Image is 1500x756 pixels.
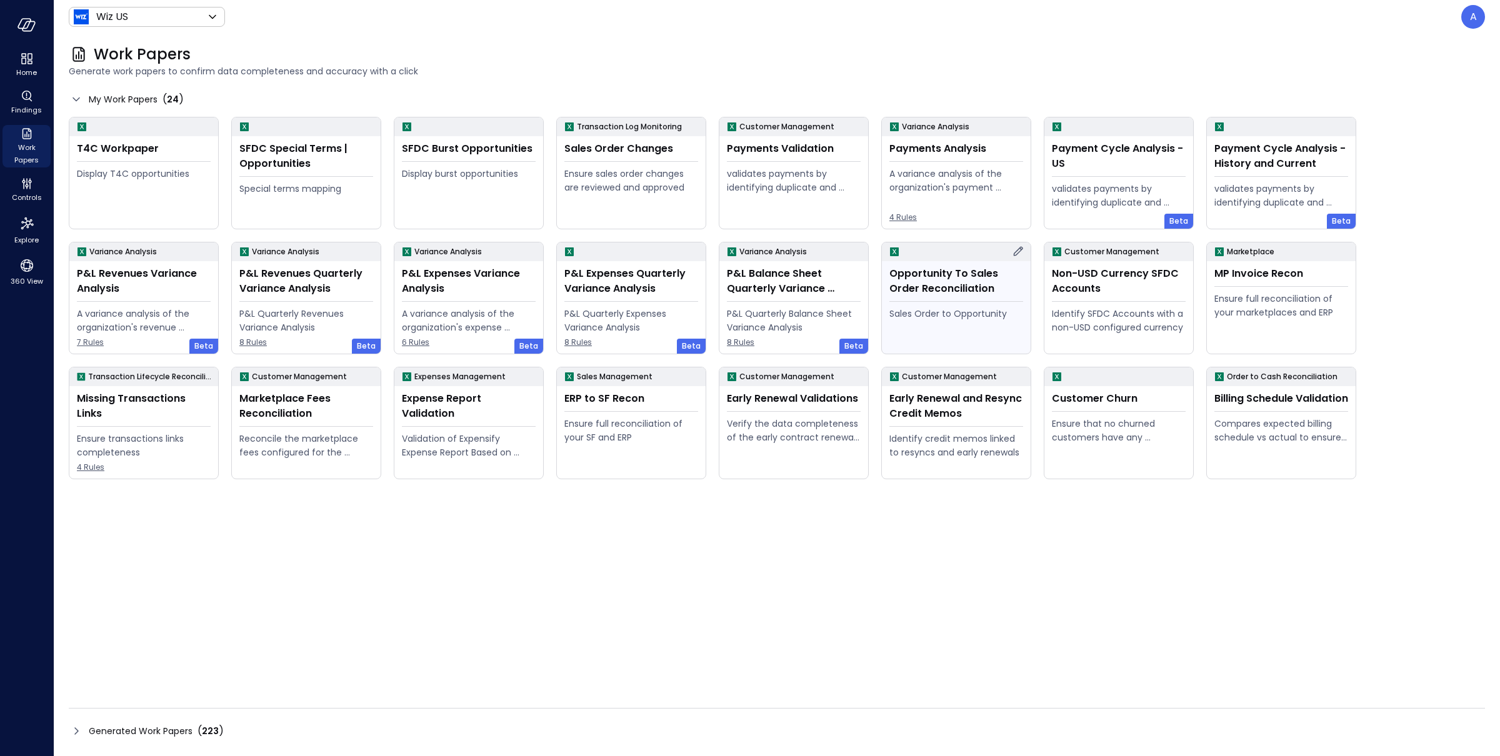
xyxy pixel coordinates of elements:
span: Beta [194,340,213,352]
div: Ensure that no churned customers have any remaining open invoices [1052,417,1186,444]
div: Home [2,50,51,80]
span: Explore [14,234,39,246]
span: Home [16,66,37,79]
div: Sales Order Changes [564,141,698,156]
p: Transaction Log Monitoring [577,121,682,133]
span: Beta [1332,215,1351,227]
div: Findings [2,87,51,117]
div: P&L Quarterly Revenues Variance Analysis [239,307,373,334]
div: Validation of Expensify Expense Report Based on policy [402,432,536,459]
div: MP Invoice Recon [1214,266,1348,281]
span: 7 Rules [77,336,211,349]
span: Findings [11,104,42,116]
span: 4 Rules [77,461,211,474]
p: Variance Analysis [89,246,157,258]
span: Beta [1169,215,1188,227]
p: Variance Analysis [739,246,807,258]
p: Variance Analysis [902,121,969,133]
span: My Work Papers [89,92,157,106]
div: P&L Quarterly Balance Sheet Variance Analysis [727,307,861,334]
div: Marketplace Fees Reconciliation [239,391,373,421]
p: Order to Cash Reconciliation [1227,371,1337,383]
p: Customer Management [739,121,834,133]
div: Ensure full reconciliation of your marketplaces and ERP [1214,292,1348,319]
span: 8 Rules [727,336,861,349]
span: 223 [202,725,219,737]
p: Customer Management [902,371,997,383]
div: Work Papers [2,125,51,167]
div: SFDC Special Terms | Opportunities [239,141,373,171]
div: Controls [2,175,51,205]
div: Opportunity To Sales Order Reconciliation [889,266,1023,296]
span: 6 Rules [402,336,536,349]
div: Ensure full reconciliation of your SF and ERP [564,417,698,444]
div: Billing Schedule Validation [1214,391,1348,406]
p: Customer Management [739,371,834,383]
span: 4 Rules [889,211,1023,224]
div: P&L Quarterly Expenses Variance Analysis [564,307,698,334]
span: Controls [12,191,42,204]
p: Transaction Lifecycle Reconciliation [88,371,213,383]
p: Customer Management [1064,246,1159,258]
div: Identify SFDC Accounts with a non-USD configured currency [1052,307,1186,334]
div: Payments Analysis [889,141,1023,156]
div: A variance analysis of the organization's revenue accounts [77,307,211,334]
div: Identify credit memos linked to resyncs and early renewals [889,432,1023,459]
div: Payments Validation [727,141,861,156]
p: Expenses Management [414,371,506,383]
span: 8 Rules [564,336,698,349]
p: Sales Management [577,371,652,383]
div: Display T4C opportunities [77,167,211,181]
div: ( ) [162,92,184,107]
div: P&L Expenses Variance Analysis [402,266,536,296]
div: Verify the data completeness of the early contract renewal process [727,417,861,444]
span: 24 [167,93,179,106]
div: Avi Brandwain [1461,5,1485,29]
div: Customer Churn [1052,391,1186,406]
div: P&L Revenues Quarterly Variance Analysis [239,266,373,296]
div: A variance analysis of the organization's expense accounts [402,307,536,334]
p: Variance Analysis [414,246,482,258]
div: Sales Order to Opportunity [889,307,1023,321]
div: Explore [2,212,51,247]
div: Reconcile the marketplace fees configured for the Opportunity to the actual fees being paid [239,432,373,459]
p: Wiz US [96,9,128,24]
div: P&L Balance Sheet Quarterly Variance Analysis [727,266,861,296]
p: Customer Management [252,371,347,383]
div: SFDC Burst Opportunities [402,141,536,156]
div: Early Renewal and Resync Credit Memos [889,391,1023,421]
span: Work Papers [94,44,191,64]
div: Payment Cycle Analysis - US [1052,141,1186,171]
div: Special terms mapping [239,182,373,196]
div: Display burst opportunities [402,167,536,181]
span: 360 View [11,275,43,287]
div: Expense Report Validation [402,391,536,421]
span: Generated Work Papers [89,724,192,738]
div: Ensure transactions links completeness [77,432,211,459]
div: A variance analysis of the organization's payment transactions [889,167,1023,194]
div: Non-USD Currency SFDC Accounts [1052,266,1186,296]
p: Marketplace [1227,246,1274,258]
div: validates payments by identifying duplicate and erroneous entries. [1214,182,1348,209]
div: ( ) [197,724,224,739]
div: P&L Expenses Quarterly Variance Analysis [564,266,698,296]
div: 360 View [2,255,51,289]
div: validates payments by identifying duplicate and erroneous entries. [727,167,861,194]
div: validates payments by identifying duplicate and erroneous entries. [1052,182,1186,209]
p: A [1470,9,1477,24]
div: T4C Workpaper [77,141,211,156]
div: Payment Cycle Analysis - History and Current [1214,141,1348,171]
span: Work Papers [7,141,46,166]
span: 8 Rules [239,336,373,349]
span: Beta [519,340,538,352]
span: Generate work papers to confirm data completeness and accuracy with a click [69,64,1485,78]
p: Variance Analysis [252,246,319,258]
div: Compares expected billing schedule vs actual to ensure timely and compliant invoicing [1214,417,1348,444]
span: Beta [844,340,863,352]
img: Icon [74,9,89,24]
span: Beta [357,340,376,352]
div: Ensure sales order changes are reviewed and approved [564,167,698,194]
div: ERP to SF Recon [564,391,698,406]
div: Missing Transactions Links [77,391,211,421]
span: Beta [682,340,701,352]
